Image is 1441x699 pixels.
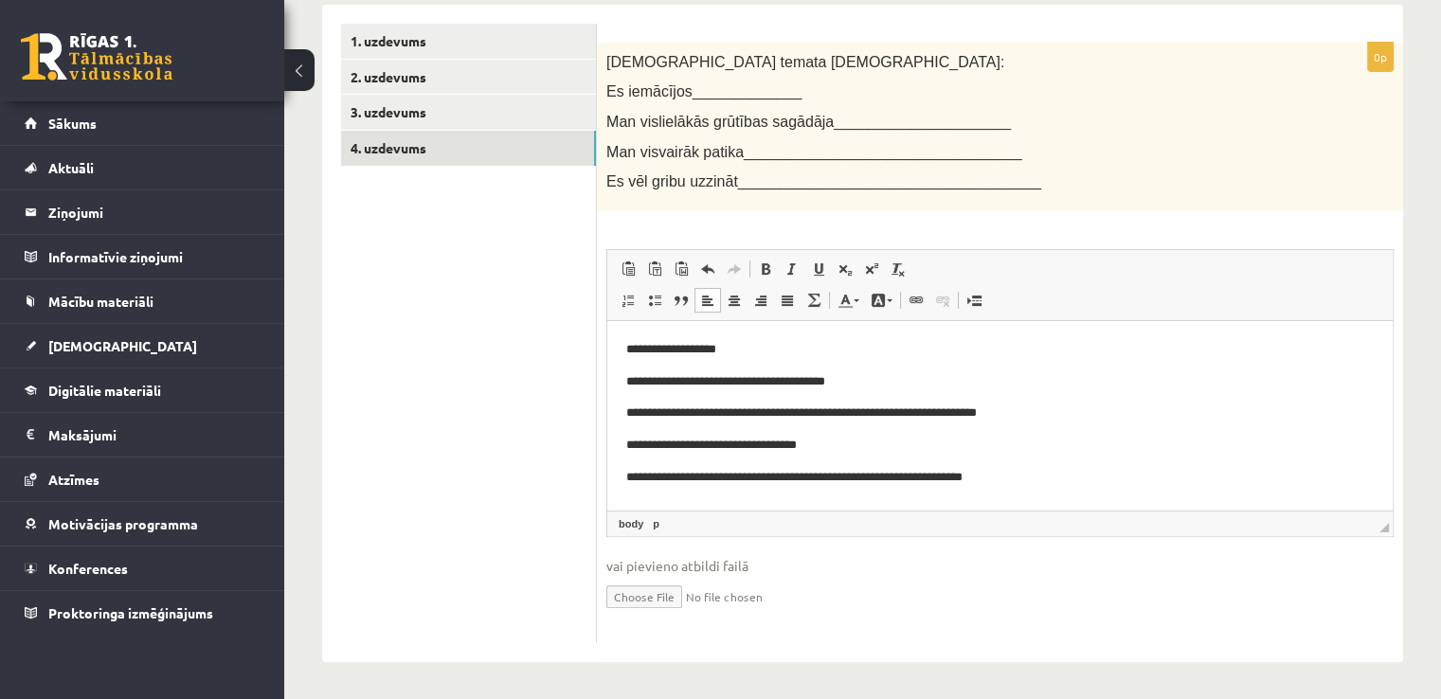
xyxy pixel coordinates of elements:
a: По ширине [774,288,801,313]
a: Убрать ссылку [929,288,956,313]
a: Вставить только текст (Ctrl+Shift+V) [641,257,668,281]
a: Sākums [25,101,261,145]
legend: Maksājumi [48,413,261,457]
span: [DEMOGRAPHIC_DATA] [48,337,197,354]
a: Motivācijas programma [25,502,261,546]
a: Математика [801,288,827,313]
a: Rīgas 1. Tālmācības vidusskola [21,33,172,81]
span: Konferences [48,560,128,577]
a: Atzīmes [25,457,261,501]
a: Убрать форматирование [885,257,911,281]
a: Полужирный (Ctrl+B) [752,257,779,281]
a: 3. uzdevums [341,95,596,130]
a: Proktoringa izmēģinājums [25,591,261,635]
a: Надстрочный индекс [858,257,885,281]
a: Повторить (Ctrl+Y) [721,257,748,281]
a: Подстрочный индекс [832,257,858,281]
span: Es iemācījos_____________ [606,83,802,99]
p: 0p [1367,42,1394,72]
a: Вставить / удалить маркированный список [641,288,668,313]
a: Отменить (Ctrl+Z) [694,257,721,281]
a: [DEMOGRAPHIC_DATA] [25,324,261,367]
legend: Informatīvie ziņojumi [48,235,261,278]
a: Курсив (Ctrl+I) [779,257,805,281]
a: 1. uzdevums [341,24,596,59]
a: Вставить разрыв страницы для печати [961,288,987,313]
span: Digitālie materiāli [48,382,161,399]
span: Man visvairāk patika_________________________________ [606,144,1022,160]
a: Цвет фона [865,288,898,313]
span: Mācību materiāli [48,293,153,310]
a: Mācību materiāli [25,279,261,323]
a: 4. uzdevums [341,131,596,166]
span: [DEMOGRAPHIC_DATA] temata [DEMOGRAPHIC_DATA]: [606,54,1004,70]
a: Вставить из Word [668,257,694,281]
a: Ziņojumi [25,190,261,234]
span: Proktoringa izmēģinājums [48,604,213,621]
a: Элемент body [615,515,647,532]
a: По центру [721,288,748,313]
span: Sākums [48,115,97,132]
span: Motivācijas programma [48,515,198,532]
a: Informatīvie ziņojumi [25,235,261,278]
a: Цитата [668,288,694,313]
a: Konferences [25,547,261,590]
a: Вставить / удалить нумерованный список [615,288,641,313]
a: Цвет текста [832,288,865,313]
a: Подчеркнутый (Ctrl+U) [805,257,832,281]
a: Digitālie materiāli [25,368,261,412]
a: По левому краю [694,288,721,313]
legend: Ziņojumi [48,190,261,234]
a: Элемент p [649,515,663,532]
span: Перетащите для изменения размера [1379,523,1389,532]
a: Maksājumi [25,413,261,457]
span: Aktuāli [48,159,94,176]
a: Aktuāli [25,146,261,189]
a: Вставить (Ctrl+V) [615,257,641,281]
a: Вставить/Редактировать ссылку (Ctrl+K) [903,288,929,313]
span: Atzīmes [48,471,99,488]
span: vai pievieno atbildi failā [606,556,1394,576]
a: 2. uzdevums [341,60,596,95]
span: Es vēl gribu uzzināt____________________________________ [606,173,1041,189]
a: По правому краю [748,288,774,313]
iframe: Визуальный текстовый редактор, wiswyg-editor-user-answer-47025021340560 [607,321,1393,511]
span: Man vislielākās grūtības sagādāja_____________________ [606,114,1011,130]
